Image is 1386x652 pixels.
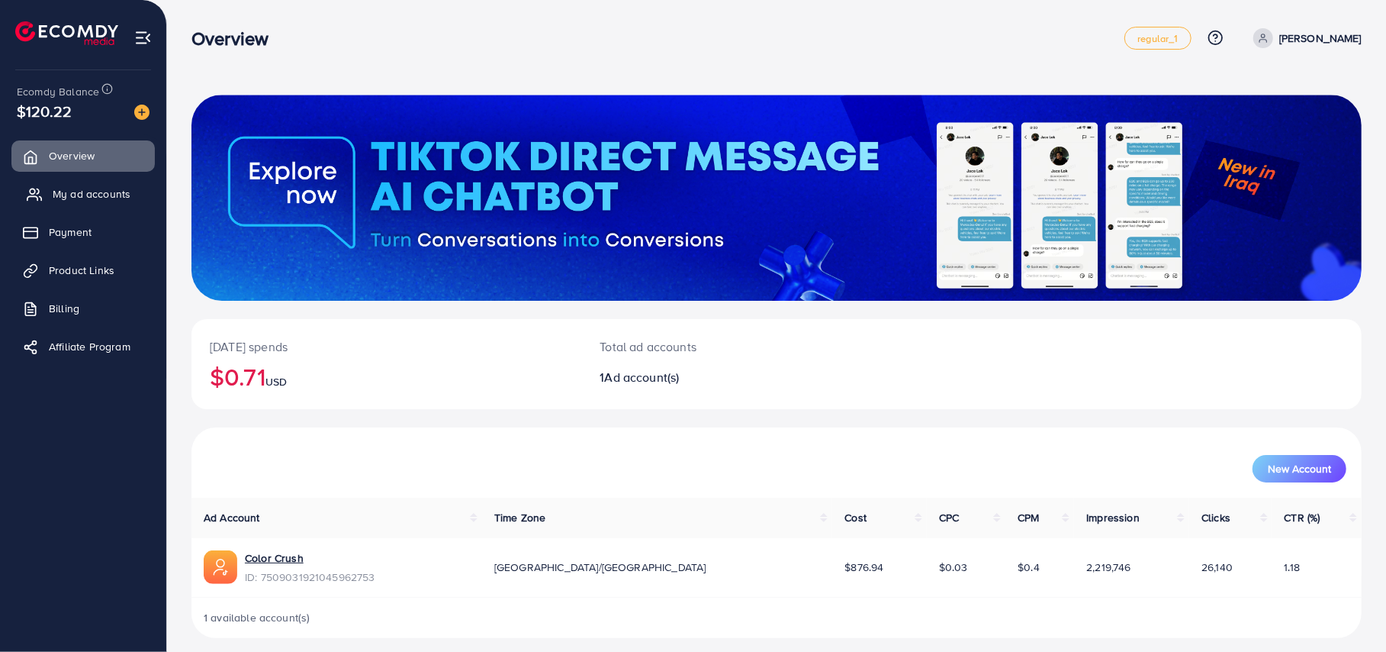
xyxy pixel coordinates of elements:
span: Ad account(s) [605,369,680,386]
button: New Account [1253,455,1346,483]
h2: 1 [600,370,856,385]
span: Clicks [1201,510,1230,525]
img: image [134,105,150,120]
span: 2,219,746 [1086,560,1130,575]
span: New Account [1268,463,1331,474]
span: CPM [1018,510,1039,525]
span: $876.94 [844,560,883,575]
span: USD [265,374,287,389]
a: Color Crush [245,550,375,566]
span: $0.4 [1018,560,1040,575]
a: regular_1 [1124,27,1191,50]
span: CPC [939,510,959,525]
img: ic-ads-acc.e4c84228.svg [204,550,237,584]
a: Product Links [11,255,155,286]
span: Product Links [49,263,114,278]
span: Ecomdy Balance [17,84,99,99]
span: 1 available account(s) [204,610,310,625]
img: menu [134,29,152,47]
a: My ad accounts [11,179,155,209]
span: Billing [49,301,79,316]
span: 26,140 [1201,560,1233,575]
span: regular_1 [1137,34,1178,44]
span: Overview [49,148,95,163]
span: $120.22 [17,100,72,122]
p: Total ad accounts [600,337,856,356]
span: Ad Account [204,510,260,525]
span: My ad accounts [53,186,130,202]
span: CTR (%) [1285,510,1320,525]
span: $0.03 [939,560,968,575]
span: Payment [49,224,92,240]
p: [DATE] spends [210,337,563,356]
a: Billing [11,293,155,324]
span: [GEOGRAPHIC_DATA]/[GEOGRAPHIC_DATA] [494,560,706,575]
a: [PERSON_NAME] [1247,28,1362,48]
span: ID: 7509031921045962753 [245,570,375,585]
span: Time Zone [494,510,545,525]
span: 1.18 [1285,560,1301,575]
a: Overview [11,140,155,171]
h3: Overview [191,27,281,50]
img: logo [15,21,118,45]
span: Impression [1086,510,1140,525]
span: Affiliate Program [49,339,130,354]
span: Cost [844,510,867,525]
a: Payment [11,217,155,247]
a: Affiliate Program [11,331,155,362]
p: [PERSON_NAME] [1279,29,1362,47]
h2: $0.71 [210,362,563,391]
